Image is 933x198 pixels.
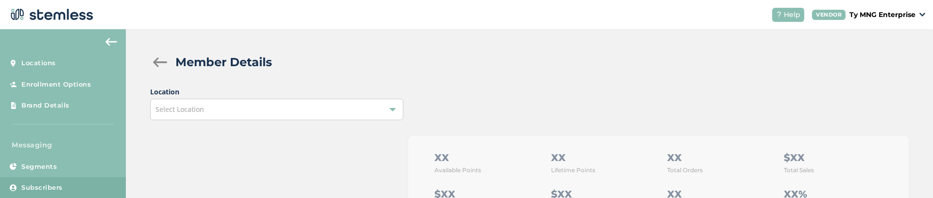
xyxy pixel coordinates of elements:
[812,10,846,20] div: VENDOR
[21,162,57,172] span: Segments
[434,166,481,174] label: Available Points
[551,166,595,174] label: Lifetime Points
[175,54,272,71] h2: Member Details
[21,80,91,90] span: Enrollment Options
[150,87,403,97] label: Location
[21,101,69,110] span: Brand Details
[434,150,533,165] p: XX
[667,166,703,174] label: Total Orders
[849,10,916,20] p: Ty MNG Enterprise
[784,10,800,20] span: Help
[21,183,63,193] span: Subscribers
[784,150,882,165] p: $XX
[8,5,93,24] img: logo-dark-0685b13c.svg
[21,58,56,68] span: Locations
[784,166,814,174] label: Total Sales
[919,13,925,17] img: icon_down-arrow-small-66adaf34.svg
[105,38,117,46] img: icon-arrow-back-accent-c549486e.svg
[667,150,766,165] p: XX
[551,150,650,165] p: XX
[155,105,204,114] span: Select Location
[776,12,782,18] img: icon-help-white-03924b79.svg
